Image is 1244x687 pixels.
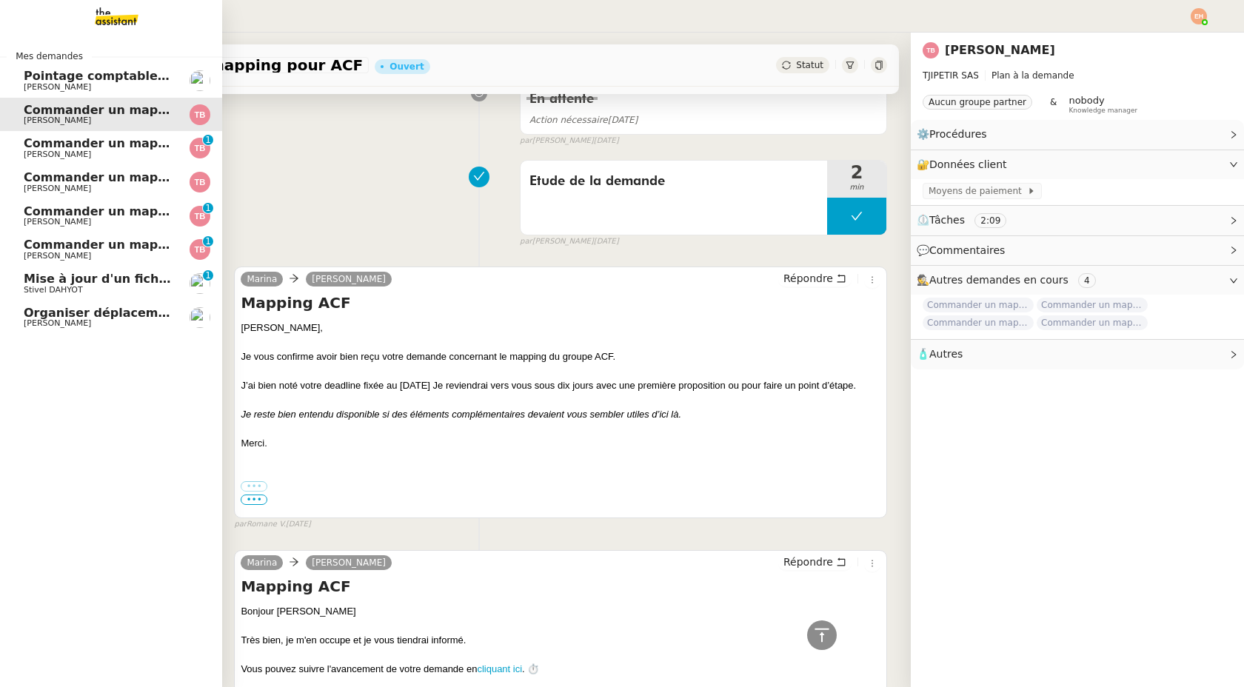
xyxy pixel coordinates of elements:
[24,272,326,286] span: Mise à jour d'un fichier de formation - [DATE]
[190,307,210,328] img: users%2FtFhOaBya8rNVU5KG7br7ns1BCvi2%2Favatar%2Faa8c47da-ee6c-4101-9e7d-730f2e64f978
[203,270,213,281] nz-badge-sup: 1
[827,164,886,181] span: 2
[520,235,532,248] span: par
[1191,8,1207,24] img: svg
[241,633,880,648] div: Très bien, je m'en occupe et je vous tiendrai informé.
[241,662,880,677] div: Vous pouvez suivre l'avancement de votre demande en . ⏱️
[24,318,91,328] span: [PERSON_NAME]
[929,244,1005,256] span: Commentaires
[929,214,965,226] span: Tâches
[477,663,522,674] a: cliquant ici
[923,95,1032,110] nz-tag: Aucun groupe partner
[241,436,880,451] div: Merci.
[520,235,619,248] small: [PERSON_NAME]
[306,272,392,286] a: [PERSON_NAME]
[306,556,392,569] a: [PERSON_NAME]
[594,135,619,147] span: [DATE]
[1078,273,1096,288] nz-tag: 4
[529,93,594,106] span: En attente
[190,70,210,91] img: users%2FABbKNE6cqURruDjcsiPjnOKQJp72%2Favatar%2F553dd27b-fe40-476d-bebb-74bc1599d59c
[24,170,337,184] span: Commander un mapping pour [PERSON_NAME]
[929,348,963,360] span: Autres
[247,557,277,568] span: Marina
[241,576,880,597] h4: Mapping ACF
[945,43,1055,57] a: [PERSON_NAME]
[991,70,1074,81] span: Plan à la demande
[190,104,210,125] img: svg
[205,270,211,284] p: 1
[286,518,311,531] span: [DATE]
[190,273,210,294] img: users%2FKIcnt4T8hLMuMUUpHYCYQM06gPC2%2Favatar%2F1dbe3bdc-0f95-41bf-bf6e-fc84c6569aaf
[827,181,886,194] span: min
[190,138,210,158] img: svg
[24,82,91,92] span: [PERSON_NAME]
[7,49,92,64] span: Mes demandes
[241,495,267,505] span: •••
[911,236,1244,265] div: 💬Commentaires
[923,298,1034,312] span: Commander un mapping pour Compta [GEOGRAPHIC_DATA]
[234,518,247,531] span: par
[929,128,987,140] span: Procédures
[929,184,1027,198] span: Moyens de paiement
[1069,95,1137,114] app-user-label: Knowledge manager
[241,508,880,523] div: -----
[520,135,532,147] span: par
[24,204,268,218] span: Commander un mapping pour Afigec
[24,103,253,117] span: Commander un mapping pour ACF
[917,348,963,360] span: 🧴
[917,244,1011,256] span: 💬
[203,135,213,145] nz-badge-sup: 1
[24,285,83,295] span: Stivel DAHYOT
[190,206,210,227] img: svg
[1069,95,1104,106] span: nobody
[594,235,619,248] span: [DATE]
[917,214,1019,226] span: ⏲️
[247,274,277,284] span: Marina
[929,158,1007,170] span: Données client
[234,543,258,555] span: false
[241,481,267,492] label: •••
[520,135,619,147] small: [PERSON_NAME]
[783,554,833,569] span: Répondre
[529,115,638,125] span: [DATE]
[205,236,211,249] p: 1
[911,150,1244,179] div: 🔐Données client
[529,170,818,192] span: Etude de la demande
[203,236,213,247] nz-badge-sup: 1
[24,69,215,83] span: Pointage comptable - [DATE]
[520,153,544,165] span: false
[24,238,295,252] span: Commander un mapping pour Fideliance
[241,349,880,364] div: Je vous confirme avoir bien reçu votre demande concernant le mapping du groupe ACF.
[1037,298,1148,312] span: Commander un mapping pour [PERSON_NAME]
[923,315,1034,330] span: Commander un mapping pour Afigec
[529,115,608,125] span: Action nécessaire
[24,217,91,227] span: [PERSON_NAME]
[778,554,852,570] button: Répondre
[911,266,1244,295] div: 🕵️Autres demandes en cours 4
[24,115,91,125] span: [PERSON_NAME]
[205,203,211,216] p: 1
[24,150,91,159] span: [PERSON_NAME]
[1069,107,1137,115] span: Knowledge manager
[929,274,1069,286] span: Autres demandes en cours
[911,340,1244,369] div: 🧴Autres
[1037,315,1148,330] span: Commander un mapping pour Fideliance
[917,274,1102,286] span: 🕵️
[203,203,213,213] nz-badge-sup: 1
[241,378,880,393] div: J’ai bien noté votre deadline fixée au [DATE] Je reviendrai vers vous sous dix jours avec une pre...
[241,604,880,619] div: Bonjour [PERSON_NAME]
[923,70,979,81] span: TJIPETIR SAS
[190,239,210,260] img: svg
[241,292,880,313] h4: Mapping ACF
[241,409,681,420] em: Je reste bien entendu disponible si des éléments complémentaires devaient vous sembler utiles d’i...
[917,156,1013,173] span: 🔐
[783,271,833,286] span: Répondre
[911,206,1244,235] div: ⏲️Tâches 2:09
[911,120,1244,149] div: ⚙️Procédures
[389,62,424,71] div: Ouvert
[1050,95,1057,114] span: &
[923,42,939,58] img: svg
[190,172,210,192] img: svg
[24,306,335,320] span: Organiser déplacement à [GEOGRAPHIC_DATA]
[974,213,1006,228] nz-tag: 2:09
